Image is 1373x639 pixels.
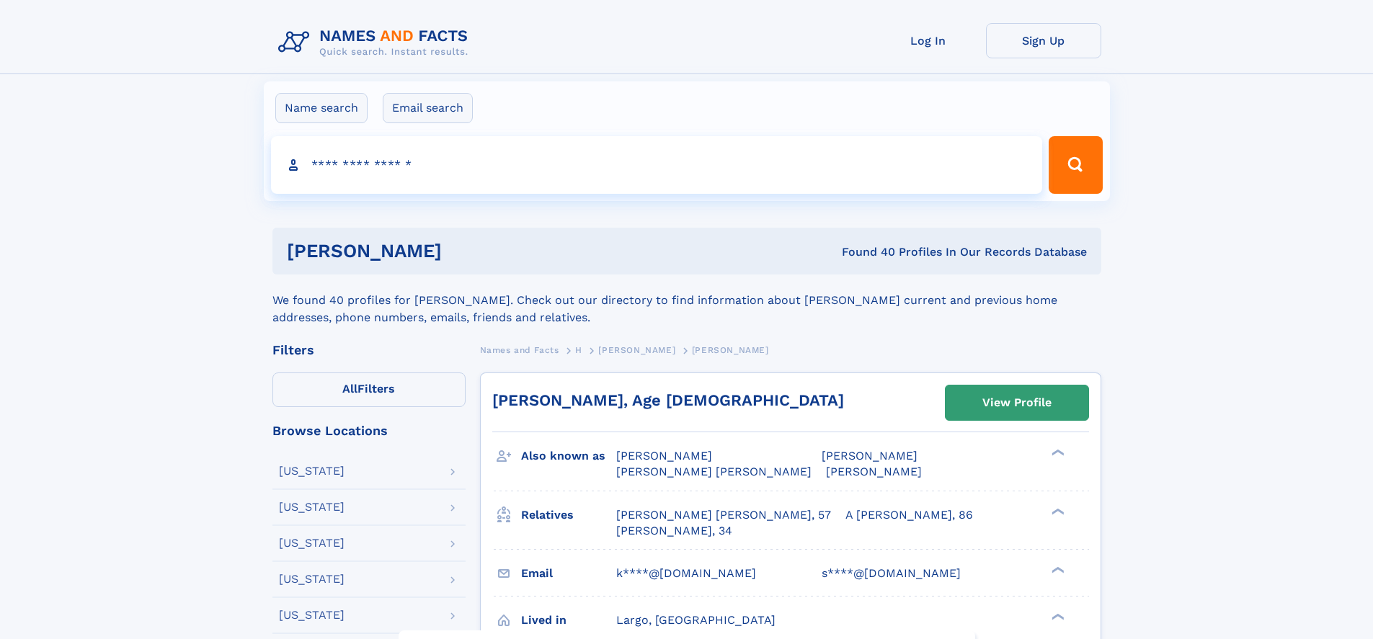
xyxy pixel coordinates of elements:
[982,386,1052,419] div: View Profile
[598,341,675,359] a: [PERSON_NAME]
[279,609,345,621] div: [US_STATE]
[692,345,769,355] span: [PERSON_NAME]
[272,344,466,357] div: Filters
[279,573,345,585] div: [US_STATE]
[279,537,345,549] div: [US_STATE]
[986,23,1101,58] a: Sign Up
[272,274,1101,326] div: We found 40 profiles for [PERSON_NAME]. Check out our directory to find information about [PERSON...
[272,23,480,62] img: Logo Names and Facts
[1048,565,1065,574] div: ❯
[272,424,466,437] div: Browse Locations
[616,507,831,523] a: [PERSON_NAME] [PERSON_NAME], 57
[287,242,642,260] h1: [PERSON_NAME]
[616,613,776,627] span: Largo, [GEOGRAPHIC_DATA]
[575,345,582,355] span: H
[342,382,357,396] span: All
[275,93,368,123] label: Name search
[616,465,812,478] span: [PERSON_NAME] [PERSON_NAME]
[616,523,732,539] a: [PERSON_NAME], 34
[1048,506,1065,516] div: ❯
[598,345,675,355] span: [PERSON_NAME]
[271,136,1043,194] input: search input
[1049,136,1102,194] button: Search Button
[616,449,712,463] span: [PERSON_NAME]
[383,93,473,123] label: Email search
[845,507,973,523] a: A [PERSON_NAME], 86
[279,465,345,477] div: [US_STATE]
[279,501,345,513] div: [US_STATE]
[822,449,917,463] span: [PERSON_NAME]
[521,561,616,586] h3: Email
[521,503,616,527] h3: Relatives
[480,341,559,359] a: Names and Facts
[871,23,986,58] a: Log In
[641,244,1087,260] div: Found 40 Profiles In Our Records Database
[826,465,922,478] span: [PERSON_NAME]
[272,372,466,407] label: Filters
[1048,448,1065,457] div: ❯
[492,391,844,409] a: [PERSON_NAME], Age [DEMOGRAPHIC_DATA]
[521,608,616,633] h3: Lived in
[1048,612,1065,621] div: ❯
[575,341,582,359] a: H
[521,444,616,468] h3: Also known as
[946,385,1088,420] a: View Profile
